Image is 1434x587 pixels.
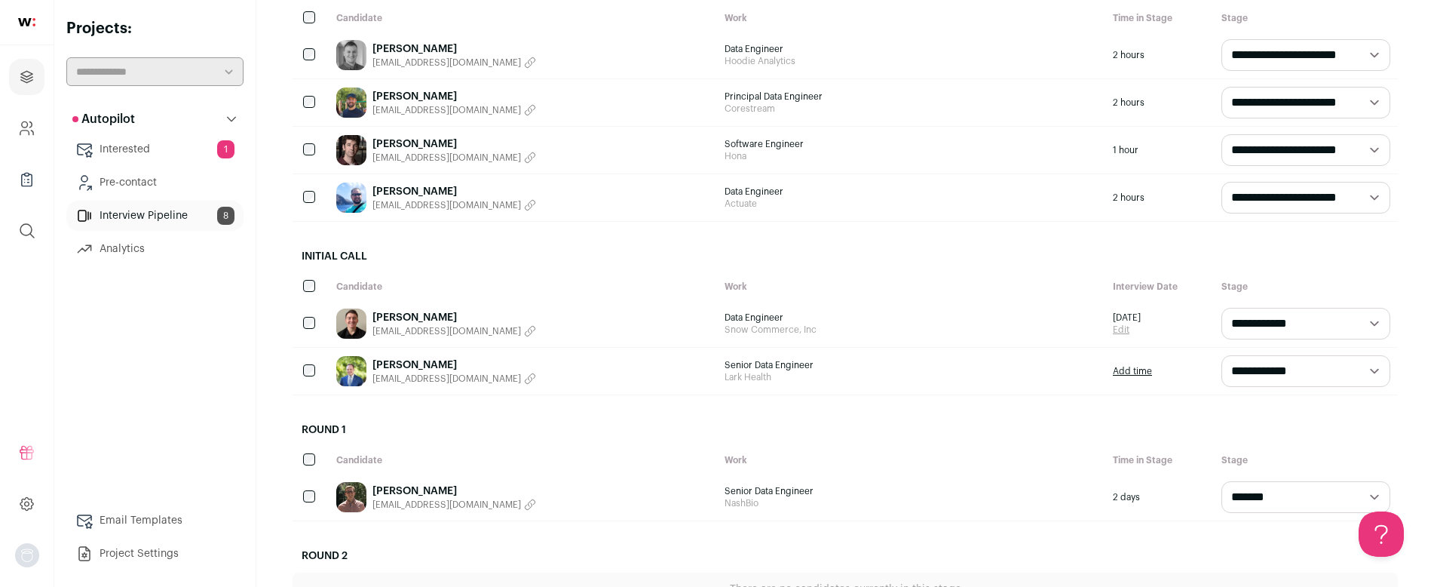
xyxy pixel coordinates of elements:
[1105,273,1214,300] div: Interview Date
[217,207,234,225] span: 8
[66,539,244,569] a: Project Settings
[372,310,536,325] a: [PERSON_NAME]
[725,359,1098,371] span: Senior Data Engineer
[1113,312,1141,324] span: [DATE]
[336,309,366,339] img: a6ffad33f932c1e38b3f5b028fff1b84058723ebc68ca2a69417f5026d0f8dcf.jpg
[372,184,536,199] a: [PERSON_NAME]
[372,325,536,337] button: [EMAIL_ADDRESS][DOMAIN_NAME]
[72,110,135,128] p: Autopilot
[725,324,1098,336] span: Snow Commerce, Inc
[725,43,1098,55] span: Data Engineer
[336,482,366,512] img: ce6f2912e88f2a634c09cddc15ddf0493949e871b3a62cd588cd299cfe2d0f82
[372,57,521,69] span: [EMAIL_ADDRESS][DOMAIN_NAME]
[725,198,1098,210] span: Actuate
[717,5,1105,32] div: Work
[329,5,717,32] div: Candidate
[336,183,366,213] img: afb1e5f55373313f0ff90fce977a4a182fe52f21f1895bee42c83db0d745ef2d.jpg
[66,201,244,231] a: Interview Pipeline8
[372,325,521,337] span: [EMAIL_ADDRESS][DOMAIN_NAME]
[1105,32,1214,78] div: 2 hours
[717,273,1105,300] div: Work
[9,59,44,95] a: Projects
[1105,127,1214,174] div: 1 hour
[15,543,39,567] img: nopic.png
[725,91,1098,103] span: Principal Data Engineer
[725,103,1098,115] span: Corestream
[1214,5,1398,32] div: Stage
[15,543,39,567] button: Open dropdown
[293,539,1398,573] h2: Round 2
[1214,447,1398,474] div: Stage
[1214,273,1398,300] div: Stage
[372,199,536,211] button: [EMAIL_ADDRESS][DOMAIN_NAME]
[9,161,44,198] a: Company Lists
[372,373,521,385] span: [EMAIL_ADDRESS][DOMAIN_NAME]
[1105,447,1214,474] div: Time in Stage
[725,138,1098,150] span: Software Engineer
[372,358,536,373] a: [PERSON_NAME]
[9,110,44,146] a: Company and ATS Settings
[1105,79,1214,126] div: 2 hours
[372,152,521,164] span: [EMAIL_ADDRESS][DOMAIN_NAME]
[725,312,1098,324] span: Data Engineer
[725,150,1098,162] span: Hona
[66,506,244,536] a: Email Templates
[336,356,366,386] img: dcee24752c18bbbafee74b5e4f21808a9584b7dd2c907887399733efc03037c0
[336,135,366,165] img: b4ea76dcea9ec154dc3baac72cd3d8e7e1a59516987da35aed1aa5549d823149.jpg
[1105,474,1214,521] div: 2 days
[372,499,536,511] button: [EMAIL_ADDRESS][DOMAIN_NAME]
[372,57,536,69] button: [EMAIL_ADDRESS][DOMAIN_NAME]
[372,89,536,104] a: [PERSON_NAME]
[1359,512,1404,557] iframe: Help Scout Beacon - Open
[725,485,1098,497] span: Senior Data Engineer
[336,40,366,70] img: 68531edce28b86cf796d066e57f92d8e3b2083295dcaab3034244b8c7774c205
[1105,5,1214,32] div: Time in Stage
[1105,174,1214,221] div: 2 hours
[329,273,717,300] div: Candidate
[372,152,536,164] button: [EMAIL_ADDRESS][DOMAIN_NAME]
[66,234,244,264] a: Analytics
[372,41,536,57] a: [PERSON_NAME]
[372,484,536,499] a: [PERSON_NAME]
[725,55,1098,67] span: Hoodie Analytics
[329,447,717,474] div: Candidate
[372,499,521,511] span: [EMAIL_ADDRESS][DOMAIN_NAME]
[1113,365,1152,377] a: Add time
[66,167,244,198] a: Pre-contact
[336,88,366,118] img: 3ee910a07d7a367b408e3a68c487977c6812bea71d3a563db3e5073c9c5f8dda.jpg
[18,18,35,26] img: wellfound-shorthand-0d5821cbd27db2630d0214b213865d53afaa358527fdda9d0ea32b1df1b89c2c.svg
[372,199,521,211] span: [EMAIL_ADDRESS][DOMAIN_NAME]
[725,186,1098,198] span: Data Engineer
[372,137,536,152] a: [PERSON_NAME]
[372,104,521,116] span: [EMAIL_ADDRESS][DOMAIN_NAME]
[725,497,1098,509] span: NashBio
[372,373,536,385] button: [EMAIL_ADDRESS][DOMAIN_NAME]
[293,240,1398,273] h2: Initial Call
[725,371,1098,383] span: Lark Health
[372,104,536,116] button: [EMAIL_ADDRESS][DOMAIN_NAME]
[717,447,1105,474] div: Work
[1113,324,1141,336] a: Edit
[66,134,244,164] a: Interested1
[66,104,244,134] button: Autopilot
[66,18,244,39] h2: Projects:
[217,140,234,158] span: 1
[293,413,1398,447] h2: Round 1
